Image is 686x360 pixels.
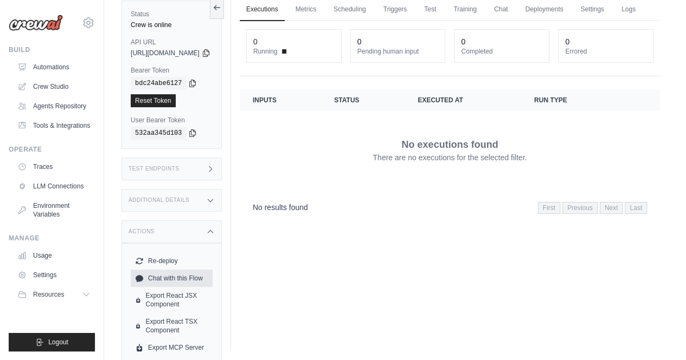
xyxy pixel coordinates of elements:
div: 0 [357,36,362,47]
label: Status [131,10,213,18]
a: Export React TSX Component [131,313,213,339]
dt: Errored [565,47,646,56]
span: Running [253,47,278,56]
span: Logout [48,338,68,346]
th: Status [321,89,405,111]
label: API URL [131,38,213,47]
nav: Pagination [240,193,660,221]
a: Reset Token [131,94,176,107]
span: Next [600,202,623,214]
span: [URL][DOMAIN_NAME] [131,49,200,57]
p: There are no executions for the selected filter. [373,152,527,163]
div: Build [9,45,95,54]
h3: Test Endpoints [129,166,179,172]
div: Manage [9,234,95,243]
dt: Pending human input [357,47,439,56]
a: Automations [13,58,95,76]
a: LLM Connections [13,178,95,195]
p: No executions found [401,137,498,152]
nav: Pagination [538,202,647,214]
code: 532aa345d103 [131,127,186,140]
a: Environment Variables [13,197,95,223]
div: 0 [253,36,258,47]
span: First [538,202,560,214]
a: Settings [13,266,95,284]
a: Export React JSX Component [131,287,213,313]
th: Inputs [240,89,321,111]
a: Crew Studio [13,78,95,95]
a: Usage [13,247,95,264]
span: Resources [33,290,64,299]
img: Logo [9,15,63,31]
div: 0 [565,36,569,47]
button: Resources [13,286,95,303]
span: Previous [562,202,598,214]
a: Export MCP Server [131,339,213,356]
h3: Additional Details [129,197,189,204]
a: Chat with this Flow [131,270,213,287]
code: bdc24abe6127 [131,77,186,90]
h3: Actions [129,228,155,235]
div: 0 [461,36,465,47]
th: Executed at [405,89,521,111]
a: Agents Repository [13,97,95,115]
th: Run Type [521,89,618,111]
div: Operate [9,145,95,154]
label: Bearer Token [131,66,213,75]
span: Last [625,202,647,214]
section: Crew executions table [240,89,660,221]
iframe: Chat Widget [632,308,686,360]
label: User Bearer Token [131,116,213,125]
button: Re-deploy [131,252,213,270]
a: Tools & Integrations [13,117,95,134]
button: Logout [9,333,95,351]
dt: Completed [461,47,542,56]
p: No results found [253,202,308,213]
a: Traces [13,158,95,175]
div: Crew is online [131,21,213,29]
